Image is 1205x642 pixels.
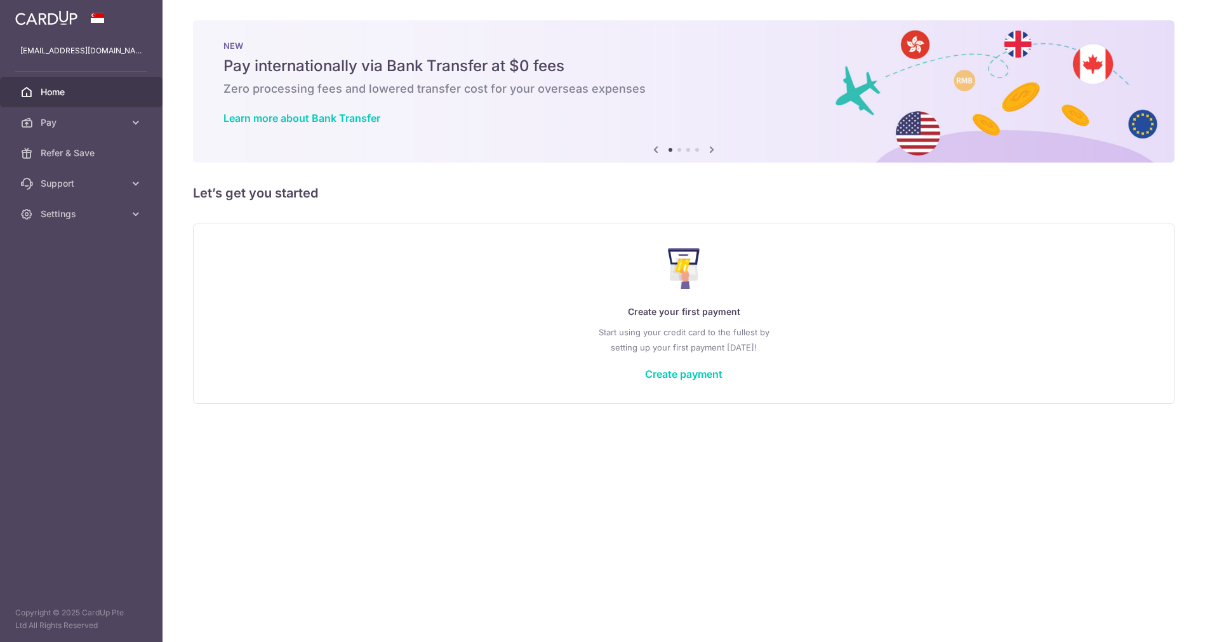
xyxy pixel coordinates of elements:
[1126,604,1192,636] iframe: 打开一个小组件，您可以在其中找到更多信息
[41,116,124,129] span: Pay
[219,324,1148,355] p: Start using your credit card to the fullest by setting up your first payment [DATE]!
[219,304,1148,319] p: Create your first payment
[223,81,1144,97] h6: Zero processing fees and lowered transfer cost for your overseas expenses
[223,56,1144,76] h5: Pay internationally via Bank Transfer at $0 fees
[645,368,722,380] a: Create payment
[41,86,124,98] span: Home
[20,44,142,57] p: [EMAIL_ADDRESS][DOMAIN_NAME]
[15,10,77,25] img: CardUp
[668,248,700,289] img: Make Payment
[41,208,124,220] span: Settings
[41,177,124,190] span: Support
[223,41,1144,51] p: NEW
[193,183,1175,203] h5: Let’s get you started
[41,147,124,159] span: Refer & Save
[223,112,380,124] a: Learn more about Bank Transfer
[193,20,1175,163] img: Bank transfer banner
